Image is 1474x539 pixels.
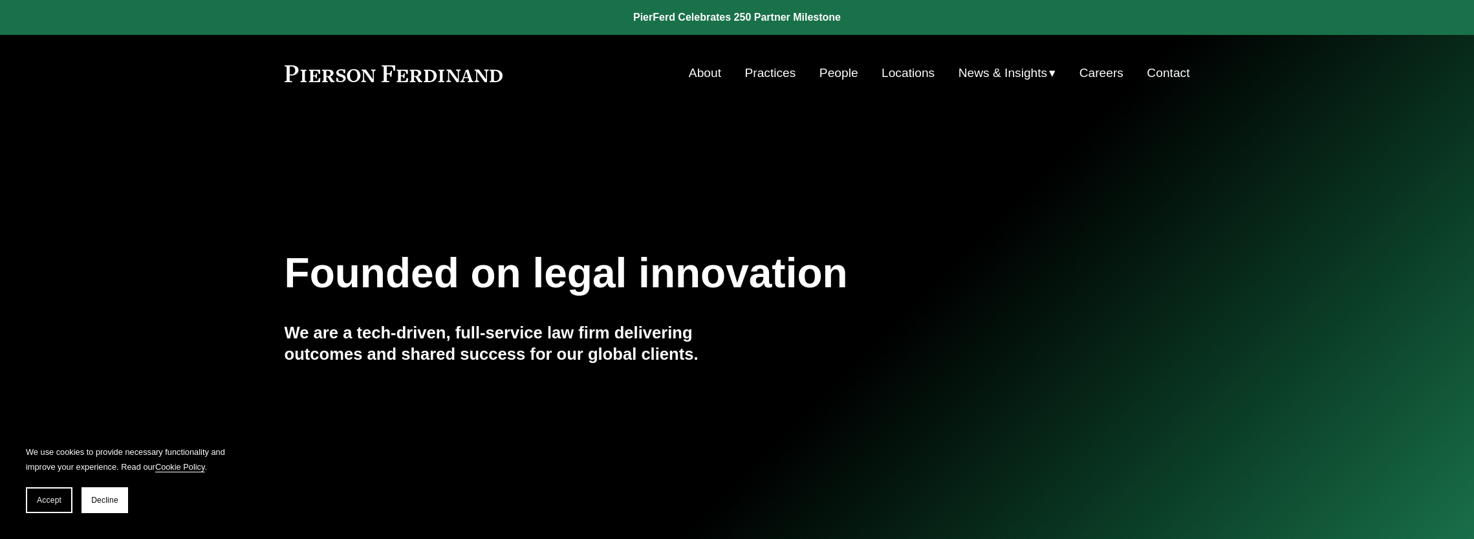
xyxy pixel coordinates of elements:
[285,322,737,364] h4: We are a tech-driven, full-service law firm delivering outcomes and shared success for our global...
[959,62,1048,85] span: News & Insights
[26,487,72,513] button: Accept
[819,61,858,85] a: People
[689,61,721,85] a: About
[285,250,1039,297] h1: Founded on legal innovation
[81,487,128,513] button: Decline
[1147,61,1189,85] a: Contact
[959,61,1056,85] a: folder dropdown
[26,445,233,474] p: We use cookies to provide necessary functionality and improve your experience. Read our .
[882,61,935,85] a: Locations
[91,496,118,505] span: Decline
[37,496,61,505] span: Accept
[744,61,796,85] a: Practices
[1079,61,1123,85] a: Careers
[155,462,205,472] a: Cookie Policy
[13,432,246,526] section: Cookie banner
